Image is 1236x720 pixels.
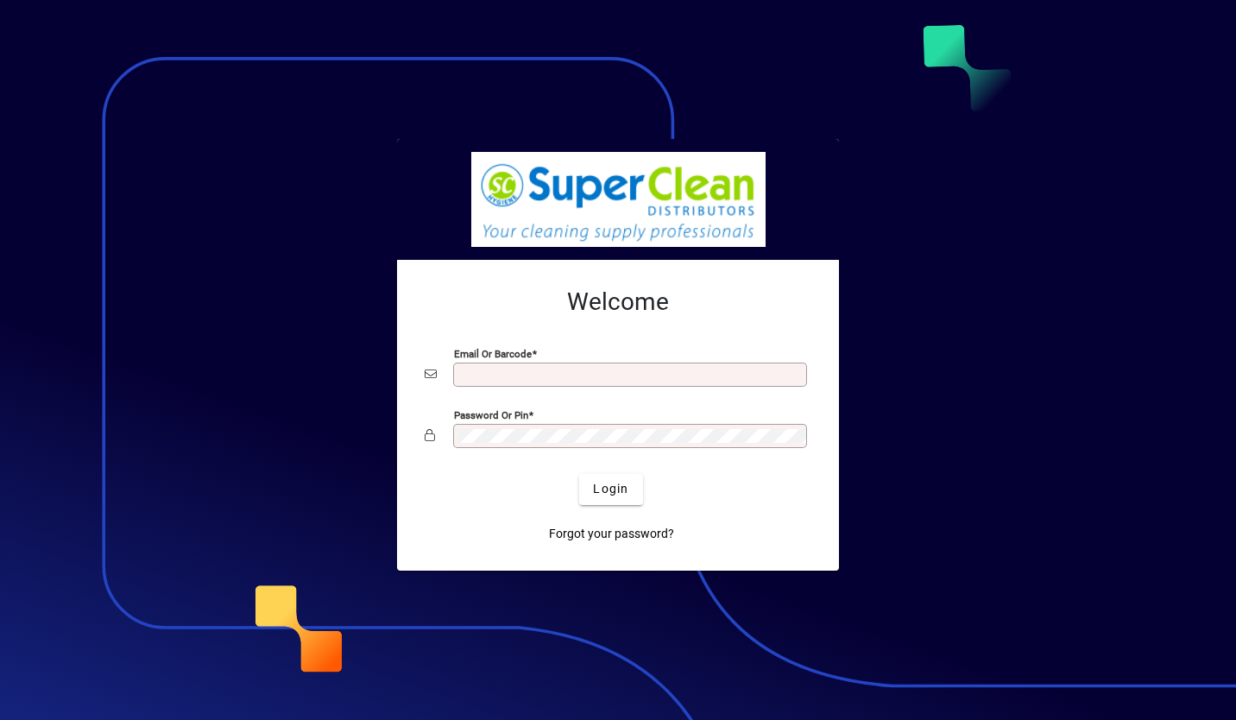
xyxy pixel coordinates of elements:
[593,480,628,498] span: Login
[454,408,528,420] mat-label: Password or Pin
[549,525,674,543] span: Forgot your password?
[425,287,811,317] h2: Welcome
[579,474,642,505] button: Login
[542,519,681,550] a: Forgot your password?
[454,347,532,359] mat-label: Email or Barcode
